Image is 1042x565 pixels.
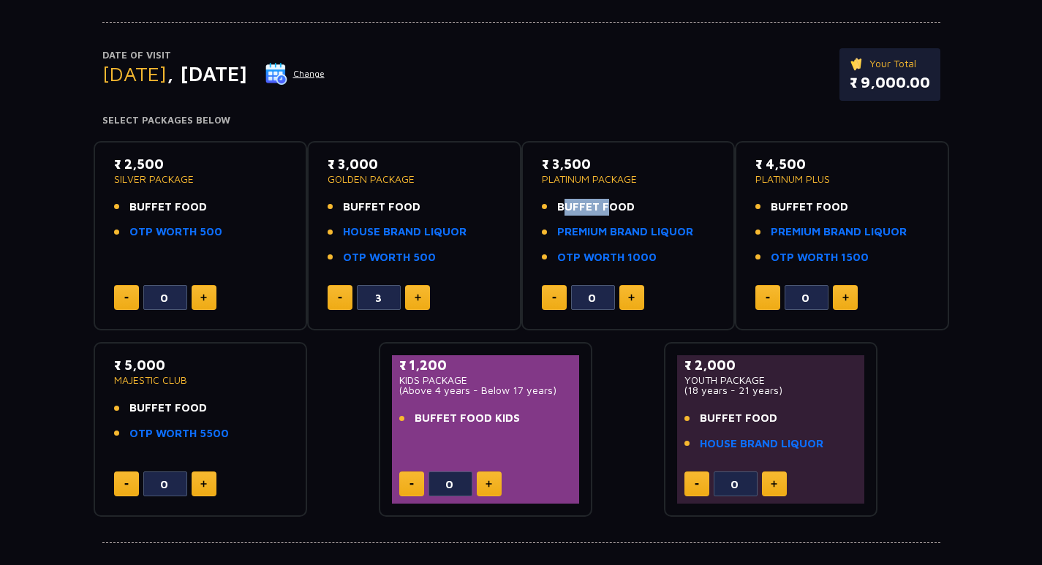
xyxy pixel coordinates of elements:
img: plus [842,294,849,301]
p: Your Total [850,56,930,72]
span: , [DATE] [167,61,247,86]
a: OTP WORTH 1500 [771,249,869,266]
img: plus [628,294,635,301]
span: BUFFET FOOD [129,400,207,417]
p: ₹ 3,500 [542,154,715,174]
img: ticket [850,56,865,72]
a: OTP WORTH 500 [343,249,436,266]
img: minus [409,483,414,485]
p: ₹ 3,000 [328,154,501,174]
img: plus [771,480,777,488]
span: BUFFET FOOD [557,199,635,216]
p: ₹ 9,000.00 [850,72,930,94]
img: plus [200,480,207,488]
h4: Select Packages Below [102,115,940,126]
span: BUFFET FOOD [129,199,207,216]
p: KIDS PACKAGE [399,375,573,385]
p: MAJESTIC CLUB [114,375,287,385]
p: ₹ 2,500 [114,154,287,174]
p: ₹ 1,200 [399,355,573,375]
p: (18 years - 21 years) [684,385,858,395]
p: ₹ 2,000 [684,355,858,375]
img: minus [338,297,342,299]
img: plus [486,480,492,488]
a: OTP WORTH 5500 [129,425,229,442]
span: [DATE] [102,61,167,86]
img: minus [124,297,129,299]
img: plus [415,294,421,301]
a: PREMIUM BRAND LIQUOR [557,224,693,240]
img: minus [695,483,699,485]
p: SILVER PACKAGE [114,174,287,184]
span: BUFFET FOOD [771,199,848,216]
a: HOUSE BRAND LIQUOR [343,224,467,240]
img: minus [124,483,129,485]
span: BUFFET FOOD KIDS [415,410,520,427]
span: BUFFET FOOD [700,410,777,427]
p: ₹ 4,500 [755,154,929,174]
p: Date of Visit [102,48,325,63]
a: OTP WORTH 500 [129,224,222,240]
a: HOUSE BRAND LIQUOR [700,436,823,452]
img: plus [200,294,207,301]
a: OTP WORTH 1000 [557,249,657,266]
p: ₹ 5,000 [114,355,287,375]
p: PLATINUM PACKAGE [542,174,715,184]
span: BUFFET FOOD [343,199,420,216]
p: (Above 4 years - Below 17 years) [399,385,573,395]
button: Change [265,62,325,86]
img: minus [552,297,556,299]
p: PLATINUM PLUS [755,174,929,184]
img: minus [766,297,770,299]
p: YOUTH PACKAGE [684,375,858,385]
a: PREMIUM BRAND LIQUOR [771,224,907,240]
p: GOLDEN PACKAGE [328,174,501,184]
